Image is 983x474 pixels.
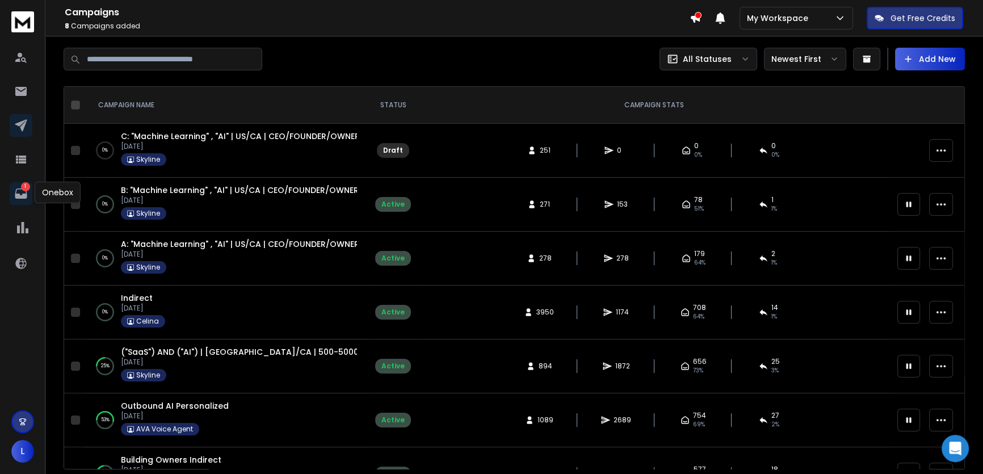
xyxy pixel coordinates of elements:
[771,303,778,312] span: 14
[102,199,108,210] p: 0 %
[136,317,159,326] p: Celina
[616,308,629,317] span: 1174
[747,12,813,24] p: My Workspace
[890,12,955,24] p: Get Free Credits
[540,146,551,155] span: 251
[771,258,777,267] span: 1 %
[771,150,779,160] span: 0%
[121,304,165,313] p: [DATE]
[121,454,221,465] a: Building Owners Indirect
[121,250,357,259] p: [DATE]
[617,200,628,209] span: 153
[537,416,553,425] span: 1089
[771,420,779,429] span: 2 %
[136,371,160,380] p: Skyline
[85,286,368,339] td: 0%Indirect[DATE]Celina
[85,87,368,124] th: CAMPAIGN NAME
[693,366,703,375] span: 73 %
[85,232,368,286] td: 0%A: "Machine Learning" , "AI" | US/CA | CEO/FOUNDER/OWNER | 50-500[DATE]Skyline
[121,142,357,151] p: [DATE]
[694,258,705,267] span: 64 %
[771,465,778,474] span: 18
[101,414,110,426] p: 53 %
[383,146,403,155] div: Draft
[539,362,552,371] span: 894
[540,200,551,209] span: 271
[121,238,396,250] a: A: "Machine Learning" , "AI" | US/CA | CEO/FOUNDER/OWNER | 50-500
[693,357,707,366] span: 656
[694,204,704,213] span: 51 %
[381,416,405,425] div: Active
[694,195,703,204] span: 78
[381,308,405,317] div: Active
[942,435,969,462] div: Open Intercom Messenger
[136,263,160,272] p: Skyline
[121,131,397,142] a: C: "Machine Learning" , "AI" | US/CA | CEO/FOUNDER/OWNER | 50-500
[771,195,774,204] span: 1
[693,411,706,420] span: 754
[102,253,108,264] p: 0 %
[121,358,357,367] p: [DATE]
[536,308,554,317] span: 3950
[771,249,775,258] span: 2
[121,400,229,412] a: Outbound AI Personalized
[102,145,108,156] p: 0 %
[85,393,368,447] td: 53%Outbound AI Personalized[DATE]AVA Voice Agent
[381,200,405,209] div: Active
[85,339,368,393] td: 25%("SaaS") AND ("AI") | [GEOGRAPHIC_DATA]/CA | 500-5000 | BizDev/Mar | Owner/CXO/VP | 1+ yrs | P...
[771,357,780,366] span: 25
[65,6,690,19] h1: Campaigns
[694,150,702,160] span: 0%
[368,87,418,124] th: STATUS
[101,360,110,372] p: 25 %
[867,7,963,30] button: Get Free Credits
[11,440,34,463] button: L
[693,420,705,429] span: 69 %
[693,303,706,312] span: 708
[614,416,631,425] span: 2689
[694,141,699,150] span: 0
[617,146,628,155] span: 0
[21,182,30,191] p: 1
[616,254,629,263] span: 278
[615,362,630,371] span: 1872
[694,249,705,258] span: 179
[895,48,965,70] button: Add New
[85,124,368,178] td: 0%C: "Machine Learning" , "AI" | US/CA | CEO/FOUNDER/OWNER | 50-500[DATE]Skyline
[683,53,732,65] p: All Statuses
[121,412,229,421] p: [DATE]
[771,366,779,375] span: 3 %
[102,307,108,318] p: 0 %
[771,141,776,150] span: 0
[539,254,552,263] span: 278
[694,465,706,474] span: 577
[136,155,160,164] p: Skyline
[10,182,32,205] a: 1
[65,21,69,31] span: 8
[121,184,396,196] a: B: "Machine Learning" , "AI" | US/CA | CEO/FOUNDER/OWNER | 50-500
[136,209,160,218] p: Skyline
[65,22,690,31] p: Campaigns added
[11,11,34,32] img: logo
[764,48,846,70] button: Newest First
[771,411,779,420] span: 27
[121,346,552,358] a: ("SaaS") AND ("AI") | [GEOGRAPHIC_DATA]/CA | 500-5000 | BizDev/Mar | Owner/CXO/VP | 1+ yrs | Post...
[771,204,777,213] span: 1 %
[381,362,405,371] div: Active
[771,312,777,321] span: 1 %
[121,196,357,205] p: [DATE]
[85,178,368,232] td: 0%B: "Machine Learning" , "AI" | US/CA | CEO/FOUNDER/OWNER | 50-500[DATE]Skyline
[136,425,193,434] p: AVA Voice Agent
[121,292,153,304] a: Indirect
[35,182,81,203] div: Onebox
[381,254,405,263] div: Active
